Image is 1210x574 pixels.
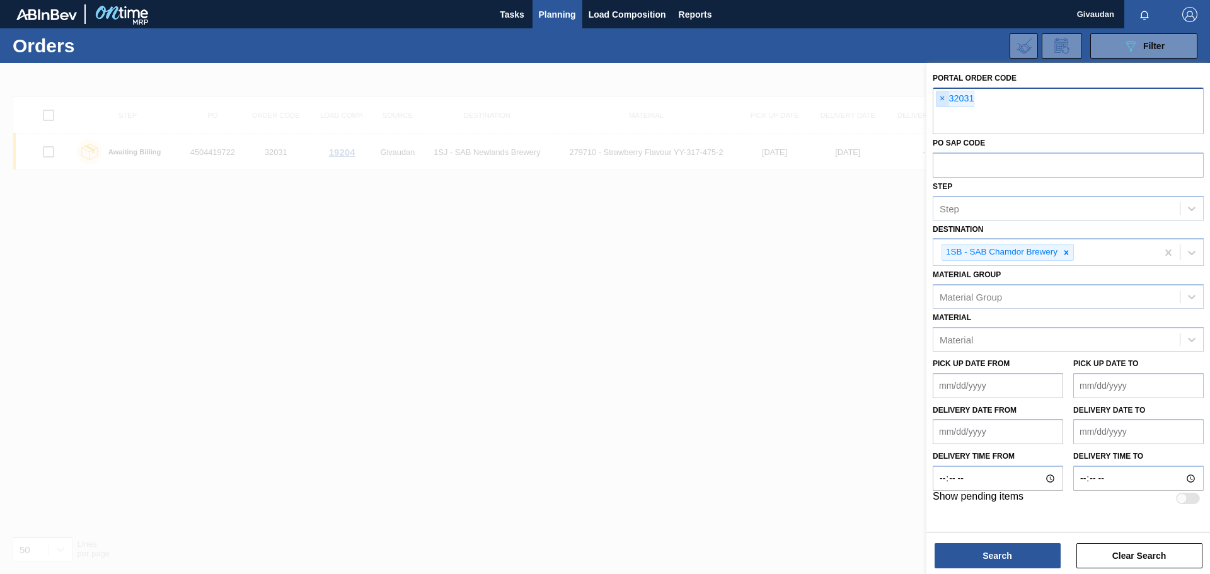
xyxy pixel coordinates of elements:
[940,292,1002,302] div: Material Group
[933,182,952,191] label: Step
[16,9,77,20] img: TNhmsLtSVTkK8tSr43FrP2fwEKptu5GPRR3wAAAABJRU5ErkJggg==
[933,447,1063,466] label: Delivery time from
[933,313,971,322] label: Material
[1073,406,1145,415] label: Delivery Date to
[679,7,712,22] span: Reports
[940,203,959,214] div: Step
[1010,33,1038,59] div: Import Order Negotiation
[1090,33,1197,59] button: Filter
[1124,6,1165,23] button: Notifications
[942,244,1059,260] div: 1SB - SAB Chamdor Brewery
[936,91,948,106] span: ×
[13,38,201,53] h1: Orders
[933,139,985,147] label: PO SAP Code
[933,491,1023,506] label: Show pending items
[1073,359,1138,368] label: Pick up Date to
[933,359,1010,368] label: Pick up Date from
[933,270,1001,279] label: Material Group
[1073,447,1204,466] label: Delivery time to
[1073,373,1204,398] input: mm/dd/yyyy
[933,373,1063,398] input: mm/dd/yyyy
[936,91,974,107] div: 32031
[539,7,576,22] span: Planning
[1182,7,1197,22] img: Logout
[589,7,666,22] span: Load Composition
[940,334,973,345] div: Material
[933,406,1017,415] label: Delivery Date from
[1073,419,1204,444] input: mm/dd/yyyy
[1143,41,1165,51] span: Filter
[933,74,1017,83] label: Portal Order Code
[933,419,1063,444] input: mm/dd/yyyy
[498,7,526,22] span: Tasks
[933,225,983,234] label: Destination
[1042,33,1082,59] div: Order Review Request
